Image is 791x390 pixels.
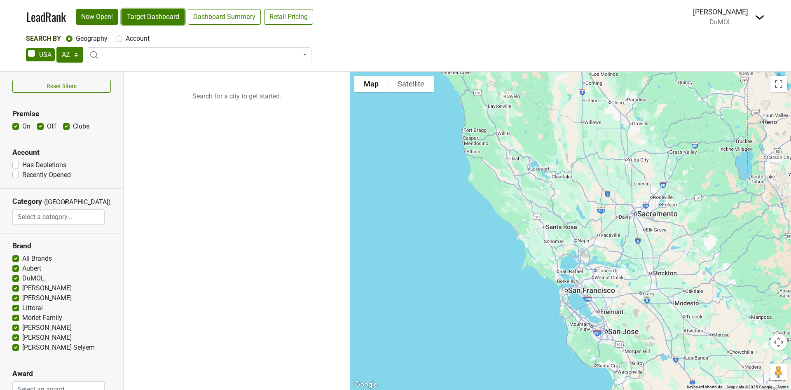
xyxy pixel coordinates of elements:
[12,148,111,157] h3: Account
[12,80,111,93] button: Reset filters
[22,303,43,313] label: Littorai
[76,9,118,25] a: Now Open!
[352,379,379,390] img: Google
[22,333,72,343] label: [PERSON_NAME]
[13,209,105,225] input: Select a category...
[26,35,61,42] span: Search By
[22,160,66,170] label: Has Depletions
[76,34,108,44] label: Geography
[188,9,261,25] a: Dashboard Summary
[44,197,61,209] span: ([GEOGRAPHIC_DATA])
[687,384,722,390] button: Keyboard shortcuts
[22,121,30,131] label: On
[122,9,185,25] a: Target Dashboard
[22,313,62,323] label: Morlet Family
[22,170,71,180] label: Recently Opened
[22,323,72,333] label: [PERSON_NAME]
[388,76,434,92] button: Show satellite imagery
[22,343,95,353] label: [PERSON_NAME] Selyem
[709,18,732,26] span: DuMOL
[124,72,350,121] p: Search for a city to get started.
[73,121,89,131] label: Clubs
[12,242,111,250] h3: Brand
[770,76,787,92] button: Toggle fullscreen view
[755,12,765,22] img: Dropdown Menu
[22,254,52,264] label: All Brands
[22,283,72,293] label: [PERSON_NAME]
[22,273,44,283] label: DuMOL
[354,76,388,92] button: Show street map
[12,110,111,118] h3: Premise
[47,121,56,131] label: Off
[63,199,69,206] span: ▼
[352,379,379,390] a: Open this area in Google Maps (opens a new window)
[126,34,150,44] label: Account
[22,264,41,273] label: Aubert
[770,364,787,380] button: Drag Pegman onto the map to open Street View
[12,197,42,206] h3: Category
[26,8,66,26] a: LeadRank
[12,369,111,378] h3: Award
[777,385,789,389] a: Terms (opens in new tab)
[22,293,72,303] label: [PERSON_NAME]
[693,7,748,17] div: [PERSON_NAME]
[770,334,787,350] button: Map camera controls
[264,9,313,25] a: Retail Pricing
[727,385,772,389] span: Map data ©2025 Google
